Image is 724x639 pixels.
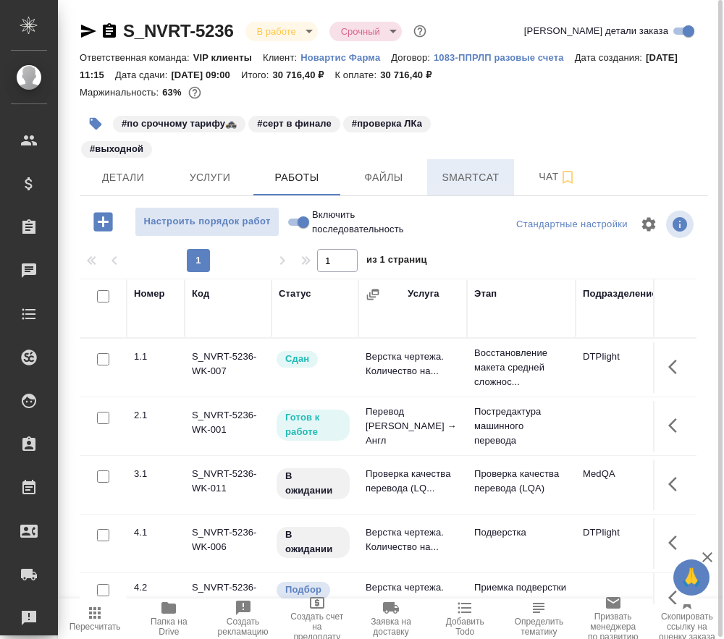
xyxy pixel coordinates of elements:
span: Smartcat [436,169,505,187]
a: S_NVRT-5236 [123,21,234,41]
span: Посмотреть информацию [666,211,696,238]
td: S_NVRT-5236-WK-011 [185,460,271,510]
span: Заявка на доставку [363,617,419,637]
div: split button [513,213,631,236]
button: Скопировать ссылку для ЯМессенджера [80,22,97,40]
div: 4.2 [134,580,177,595]
p: Новартис Фарма [300,52,391,63]
p: Проверка качества перевода (LQA) [474,467,568,496]
button: Настроить порядок работ [135,207,279,237]
span: выходной [80,143,153,155]
span: Пересчитать [70,622,121,632]
td: Верстка чертежа. Количество на... [358,342,467,393]
button: Здесь прячутся важные кнопки [660,580,694,615]
p: Дата сдачи: [115,69,171,80]
button: Определить тематику [502,598,576,639]
span: Настроить таблицу [631,207,666,242]
td: Проверка качества перевода (LQ... [358,460,467,510]
td: S_NVRT-5236-WK-007 [185,342,271,393]
div: В работе [245,22,318,41]
p: 63% [162,87,185,98]
p: Подбор [285,583,321,597]
div: Исполнитель назначен, приступать к работе пока рано [275,467,351,501]
p: 30 716,40 ₽ [272,69,334,80]
div: 1.1 [134,350,177,364]
p: В ожидании [285,528,341,557]
td: DTPlight [576,342,662,393]
span: Определить тематику [510,617,567,637]
td: S_NVRT-5236-WK-006 [185,518,271,569]
button: Здесь прячутся важные кнопки [660,525,694,560]
div: Исполнитель назначен, приступать к работе пока рано [275,525,351,559]
span: по срочному тарифу🚓 [111,117,247,129]
span: Создать рекламацию [214,617,271,637]
td: MedQA [576,460,662,510]
span: Детали [88,169,158,187]
div: 3.1 [134,467,177,481]
a: Новартис Фарма [300,51,391,63]
a: 1083-ППРЛП разовые счета [434,51,575,63]
p: Постредактура машинного перевода [474,405,568,448]
td: Верстка чертежа. Количество на... [358,573,467,624]
svg: Подписаться [559,169,576,186]
div: Подразделение [583,287,657,301]
p: Готов к работе [285,410,341,439]
span: Чат [523,168,592,186]
div: 4.1 [134,525,177,540]
button: Срочный [337,25,384,38]
span: 🙏 [679,562,704,593]
button: Папка на Drive [132,598,206,639]
button: Скопировать ссылку на оценку заказа [650,598,724,639]
span: Настроить порядок работ [143,213,271,230]
span: проверка ЛКа [342,117,432,129]
div: Код [192,287,209,301]
td: Перевод [PERSON_NAME] → Англ [358,397,467,455]
td: S_NVRT-5236-WK-001 [185,401,271,452]
span: Папка на Drive [140,617,197,637]
p: Маржинальность: [80,87,162,98]
div: 2.1 [134,408,177,423]
button: Заявка на доставку [354,598,428,639]
button: Пересчитать [58,598,132,639]
button: 🙏 [673,559,710,596]
button: Здесь прячутся важные кнопки [660,350,694,384]
p: Ответственная команда: [80,52,193,63]
p: #серт в финале [257,117,332,131]
div: Этап [474,287,497,301]
span: серт в финале [247,117,342,129]
span: Работы [262,169,332,187]
p: Договор: [391,52,434,63]
span: Добавить Todo [437,617,493,637]
span: Услуги [175,169,245,187]
button: Здесь прячутся важные кнопки [660,467,694,502]
p: 1083-ППРЛП разовые счета [434,52,575,63]
p: VIP клиенты [193,52,263,63]
button: Добавить Todo [428,598,502,639]
p: Приемка подверстки [474,580,568,595]
td: S_NVRT-5236-WK-009 [185,573,271,624]
button: Создать рекламацию [206,598,279,639]
button: Добавить работу [83,207,123,237]
p: Клиент: [263,52,300,63]
p: #по срочному тарифу🚓 [122,117,237,131]
span: Файлы [349,169,418,187]
p: Дата создания: [575,52,646,63]
div: Статус [279,287,311,301]
p: #проверка ЛКа [352,117,422,131]
p: В ожидании [285,469,341,498]
button: Добавить тэг [80,108,111,140]
p: Сдан [285,352,309,366]
td: DTPlight [576,518,662,569]
p: 30 716,40 ₽ [380,69,442,80]
button: В работе [253,25,300,38]
div: Номер [134,287,165,301]
button: Призвать менеджера по развитию [576,598,650,639]
p: К оплате: [334,69,380,80]
div: В работе [329,22,402,41]
button: 9508.95 RUB; [185,83,204,102]
p: [DATE] 09:00 [171,69,241,80]
div: Исполнитель может приступить к работе [275,408,351,442]
button: Здесь прячутся важные кнопки [660,408,694,443]
button: Сгруппировать [366,287,380,302]
span: из 1 страниц [366,251,427,272]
